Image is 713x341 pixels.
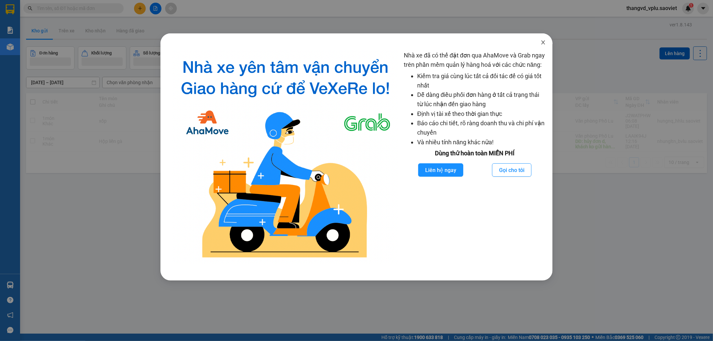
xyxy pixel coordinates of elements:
[417,90,546,109] li: Dễ dàng điều phối đơn hàng ở tất cả trạng thái từ lúc nhận đến giao hàng
[417,119,546,138] li: Báo cáo chi tiết, rõ ràng doanh thu và chi phí vận chuyển
[172,51,398,264] img: logo
[425,166,456,174] span: Liên hệ ngay
[541,40,546,45] span: close
[499,166,524,174] span: Gọi cho tôi
[492,163,531,177] button: Gọi cho tôi
[404,149,546,158] div: Dùng thử hoàn toàn MIỄN PHÍ
[404,51,546,264] div: Nhà xe đã có thể đặt đơn qua AhaMove và Grab ngay trên phần mềm quản lý hàng hoá với các chức năng:
[418,163,463,177] button: Liên hệ ngay
[417,138,546,147] li: Và nhiều tính năng khác nữa!
[534,33,553,52] button: Close
[417,71,546,91] li: Kiểm tra giá cùng lúc tất cả đối tác để có giá tốt nhất
[417,109,546,119] li: Định vị tài xế theo thời gian thực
